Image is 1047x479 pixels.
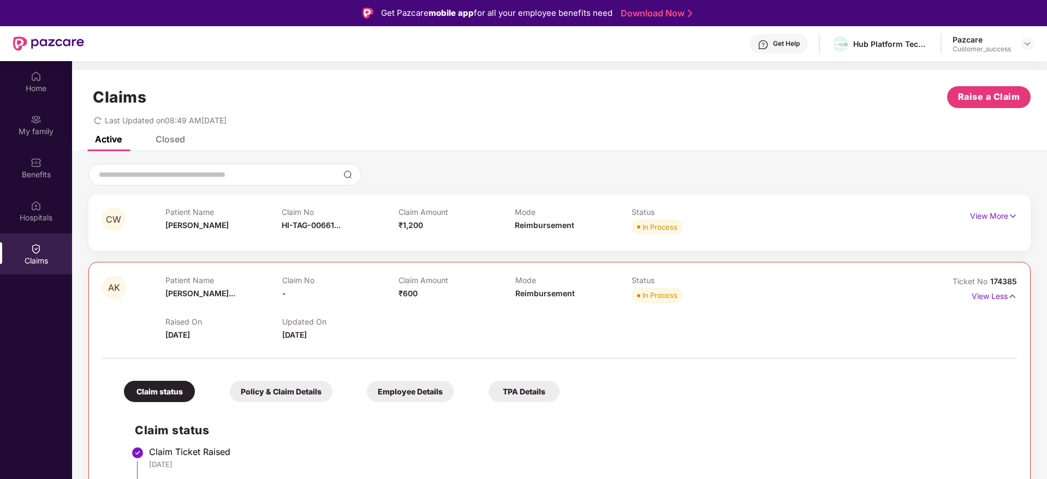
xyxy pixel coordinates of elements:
p: Claim Amount [398,207,515,217]
img: svg+xml;base64,PHN2ZyB4bWxucz0iaHR0cDovL3d3dy53My5vcmcvMjAwMC9zdmciIHdpZHRoPSIxNyIgaGVpZ2h0PSIxNy... [1008,210,1018,222]
img: svg+xml;base64,PHN2ZyB3aWR0aD0iMjAiIGhlaWdodD0iMjAiIHZpZXdCb3g9IjAgMCAyMCAyMCIgZmlsbD0ibm9uZSIgeG... [31,114,41,125]
span: HI-TAG-00661... [282,220,341,230]
div: In Process [643,221,677,232]
span: Reimbursement [515,220,574,230]
p: Raised On [165,317,282,326]
p: Claim Amount [398,276,515,285]
span: AK [108,283,120,292]
span: [DATE] [165,330,190,339]
p: Claim No [282,207,398,217]
button: Raise a Claim [947,86,1031,108]
div: Get Help [773,39,800,48]
img: svg+xml;base64,PHN2ZyB4bWxucz0iaHR0cDovL3d3dy53My5vcmcvMjAwMC9zdmciIHdpZHRoPSIxNyIgaGVpZ2h0PSIxNy... [1008,290,1017,302]
img: svg+xml;base64,PHN2ZyBpZD0iQ2xhaW0iIHhtbG5zPSJodHRwOi8vd3d3LnczLm9yZy8yMDAwL3N2ZyIgd2lkdGg9IjIwIi... [31,243,41,254]
div: TPA Details [489,381,560,402]
a: Download Now [621,8,689,19]
span: Raise a Claim [958,90,1020,104]
span: [PERSON_NAME] [165,220,229,230]
p: Patient Name [165,207,282,217]
img: Stroke [688,8,692,19]
p: Mode [515,207,632,217]
div: Closed [156,134,185,145]
div: [DATE] [149,459,1006,469]
div: Active [95,134,122,145]
div: In Process [643,290,677,301]
strong: mobile app [429,8,474,18]
img: hub_logo_light.png [832,41,848,47]
span: - [282,289,286,298]
div: Hub Platform Technology Partners ([GEOGRAPHIC_DATA]) Private Limited [853,39,930,49]
div: Get Pazcare for all your employee benefits need [381,7,612,20]
p: Status [632,207,748,217]
img: svg+xml;base64,PHN2ZyBpZD0iRHJvcGRvd24tMzJ4MzIiIHhtbG5zPSJodHRwOi8vd3d3LnczLm9yZy8yMDAwL3N2ZyIgd2... [1023,39,1032,48]
div: Customer_success [953,45,1011,53]
div: Claim Ticket Raised [149,446,1006,457]
p: Status [632,276,748,285]
span: ₹1,200 [398,220,423,230]
span: Reimbursement [515,289,575,298]
span: [PERSON_NAME]... [165,289,235,298]
div: Employee Details [367,381,454,402]
h1: Claims [93,88,146,106]
img: Logo [362,8,373,19]
span: CW [106,215,121,224]
span: redo [94,116,102,125]
span: 174385 [990,277,1017,286]
div: Policy & Claim Details [230,381,332,402]
p: Claim No [282,276,398,285]
span: Last Updated on 08:49 AM[DATE] [105,116,227,125]
p: View More [970,207,1018,222]
img: svg+xml;base64,PHN2ZyBpZD0iSGVscC0zMngzMiIgeG1sbnM9Imh0dHA6Ly93d3cudzMub3JnLzIwMDAvc3ZnIiB3aWR0aD... [758,39,769,50]
img: svg+xml;base64,PHN2ZyBpZD0iSG9zcGl0YWxzIiB4bWxucz0iaHR0cDovL3d3dy53My5vcmcvMjAwMC9zdmciIHdpZHRoPS... [31,200,41,211]
span: ₹600 [398,289,418,298]
p: Mode [515,276,632,285]
span: Ticket No [953,277,990,286]
img: New Pazcare Logo [13,37,84,51]
p: Updated On [282,317,398,326]
div: Pazcare [953,34,1011,45]
p: View Less [972,288,1017,302]
div: Claim status [124,381,195,402]
h2: Claim status [135,421,1006,439]
img: svg+xml;base64,PHN2ZyBpZD0iU2VhcmNoLTMyeDMyIiB4bWxucz0iaHR0cDovL3d3dy53My5vcmcvMjAwMC9zdmciIHdpZH... [343,170,352,179]
img: svg+xml;base64,PHN2ZyBpZD0iSG9tZSIgeG1sbnM9Imh0dHA6Ly93d3cudzMub3JnLzIwMDAvc3ZnIiB3aWR0aD0iMjAiIG... [31,71,41,82]
p: Patient Name [165,276,282,285]
span: [DATE] [282,330,307,339]
img: svg+xml;base64,PHN2ZyBpZD0iQmVuZWZpdHMiIHhtbG5zPSJodHRwOi8vd3d3LnczLm9yZy8yMDAwL3N2ZyIgd2lkdGg9Ij... [31,157,41,168]
img: svg+xml;base64,PHN2ZyBpZD0iU3RlcC1Eb25lLTMyeDMyIiB4bWxucz0iaHR0cDovL3d3dy53My5vcmcvMjAwMC9zdmciIH... [131,446,144,459]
